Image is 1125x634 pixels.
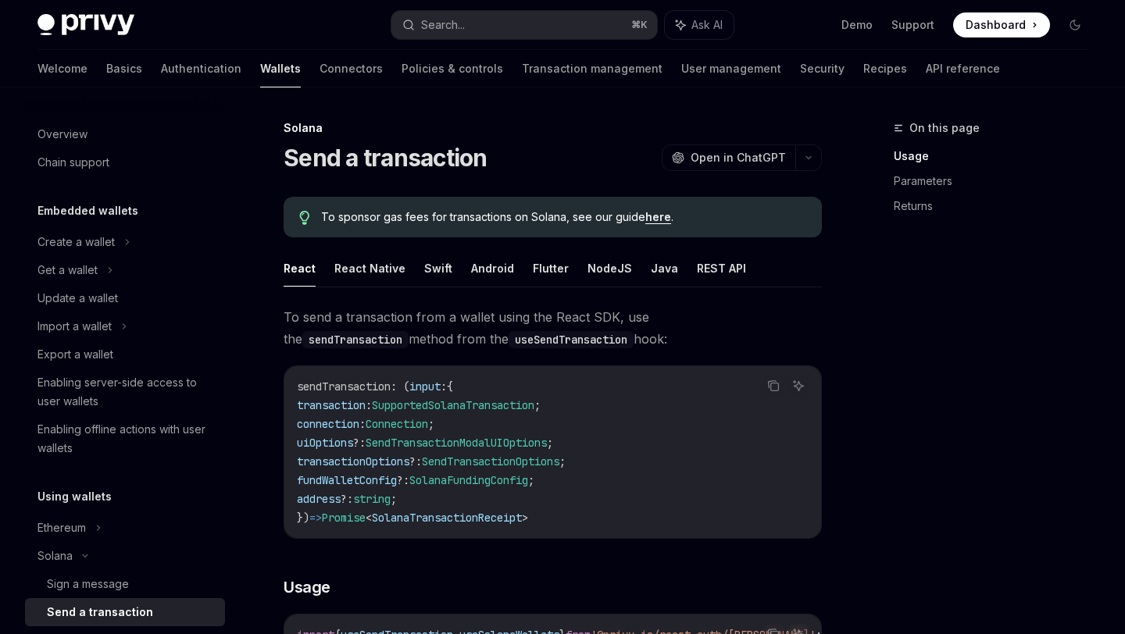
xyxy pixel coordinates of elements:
[909,119,980,137] span: On this page
[926,50,1000,87] a: API reference
[297,473,397,487] span: fundWalletConfig
[763,376,784,396] button: Copy the contents from the code block
[397,473,409,487] span: ?:
[891,17,934,33] a: Support
[651,250,678,287] button: Java
[441,379,447,394] span: :
[894,169,1100,194] a: Parameters
[37,317,112,336] div: Import a wallet
[894,144,1100,169] a: Usage
[422,454,559,468] span: SendTransactionOptions
[409,473,528,487] span: SolanaFundingConfig
[341,492,353,506] span: ?:
[534,398,541,412] span: ;
[297,398,366,412] span: transaction
[260,50,301,87] a: Wallets
[359,417,366,431] span: :
[37,487,112,506] h5: Using wallets
[366,417,428,431] span: Connection
[391,492,397,506] span: ;
[47,575,129,593] div: Sign a message
[334,250,405,287] button: React Native
[47,603,153,622] div: Send a transaction
[522,511,528,525] span: >
[297,436,353,450] span: uiOptions
[391,379,409,394] span: : (
[366,436,547,450] span: SendTransactionModalUIOptions
[800,50,845,87] a: Security
[25,148,225,176] a: Chain support
[37,289,118,308] div: Update a wallet
[424,250,452,287] button: Swift
[533,250,569,287] button: Flutter
[645,210,671,224] a: here
[691,17,723,33] span: Ask AI
[665,11,734,39] button: Ask AI
[297,492,341,506] span: address
[863,50,907,87] a: Recipes
[631,19,648,31] span: ⌘ K
[37,153,109,172] div: Chain support
[37,125,87,144] div: Overview
[25,120,225,148] a: Overview
[409,379,441,394] span: input
[353,492,391,506] span: string
[691,150,786,166] span: Open in ChatGPT
[25,570,225,598] a: Sign a message
[37,373,216,411] div: Enabling server-side access to user wallets
[428,417,434,431] span: ;
[372,511,522,525] span: SolanaTransactionReceipt
[297,417,359,431] span: connection
[297,511,309,525] span: })
[284,120,822,136] div: Solana
[402,50,503,87] a: Policies & controls
[681,50,781,87] a: User management
[366,398,372,412] span: :
[391,11,656,39] button: Search...⌘K
[37,201,138,220] h5: Embedded wallets
[297,454,409,468] span: transactionOptions
[966,17,1026,33] span: Dashboard
[509,331,634,348] code: useSendTransaction
[953,12,1050,37] a: Dashboard
[528,473,534,487] span: ;
[161,50,241,87] a: Authentication
[25,598,225,626] a: Send a transaction
[321,209,806,225] span: To sponsor gas fees for transactions on Solana, see our guide .
[25,340,225,369] a: Export a wallet
[284,306,822,350] span: To send a transaction from a wallet using the React SDK, use the method from the hook:
[471,250,514,287] button: Android
[37,518,86,537] div: Ethereum
[37,14,134,36] img: dark logo
[106,50,142,87] a: Basics
[302,331,409,348] code: sendTransaction
[309,511,322,525] span: =>
[697,250,746,287] button: REST API
[299,211,310,225] svg: Tip
[522,50,662,87] a: Transaction management
[37,261,98,280] div: Get a wallet
[409,454,422,468] span: ?:
[353,436,366,450] span: ?:
[559,454,566,468] span: ;
[25,369,225,415] a: Enabling server-side access to user wallets
[37,50,87,87] a: Welcome
[25,284,225,312] a: Update a wallet
[372,398,534,412] span: SupportedSolanaTransaction
[421,16,465,34] div: Search...
[788,376,809,396] button: Ask AI
[322,511,366,525] span: Promise
[587,250,632,287] button: NodeJS
[894,194,1100,219] a: Returns
[366,511,372,525] span: <
[662,144,795,171] button: Open in ChatGPT
[547,436,553,450] span: ;
[841,17,873,33] a: Demo
[284,250,316,287] button: React
[284,576,330,598] span: Usage
[25,415,225,462] a: Enabling offline actions with user wallets
[320,50,383,87] a: Connectors
[37,547,73,565] div: Solana
[1062,12,1087,37] button: Toggle dark mode
[37,345,113,364] div: Export a wallet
